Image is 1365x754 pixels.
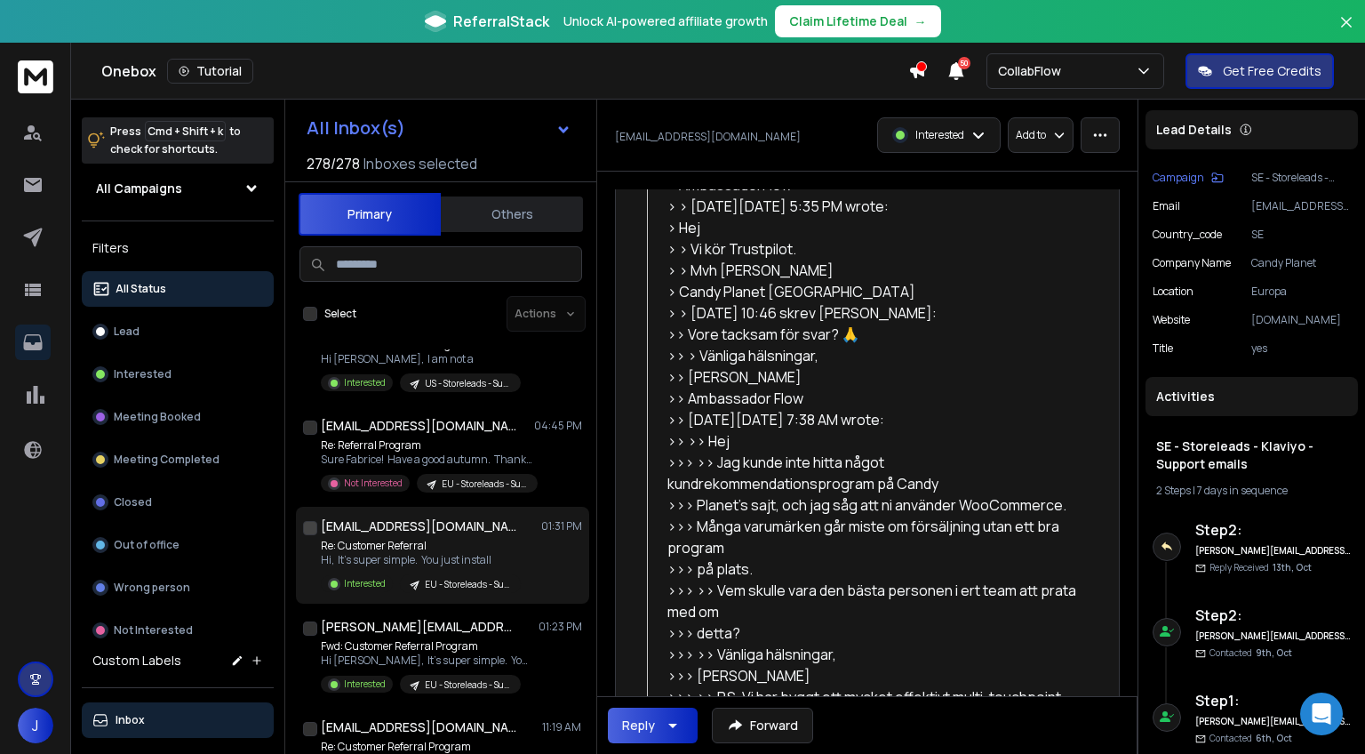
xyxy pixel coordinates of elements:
button: Get Free Credits [1185,53,1334,89]
p: Contacted [1209,646,1292,660]
span: → [914,12,927,30]
span: 7 days in sequence [1197,483,1288,498]
p: Add to [1016,128,1046,142]
h6: [PERSON_NAME][EMAIL_ADDRESS][DOMAIN_NAME] [1195,715,1351,728]
button: Meeting Booked [82,399,274,435]
button: All Inbox(s) [292,110,586,146]
h6: Step 2 : [1195,519,1351,541]
div: Onebox [101,59,908,84]
p: location [1153,285,1193,299]
p: SE [1251,228,1351,242]
p: Email [1153,199,1180,213]
p: Contacted [1209,732,1292,745]
button: Not Interested [82,613,274,648]
p: website [1153,313,1190,327]
button: Campaign [1153,171,1224,185]
p: SE - Storeleads - Klaviyo - Support emails [1251,171,1351,185]
p: Candy Planet [1251,256,1351,270]
button: Claim Lifetime Deal→ [775,5,941,37]
div: Activities [1145,377,1358,416]
p: Campaign [1153,171,1204,185]
p: country_code [1153,228,1222,242]
p: Meeting Completed [114,453,220,467]
p: Get Free Credits [1223,62,1321,80]
h3: Filters [82,236,274,261]
p: [EMAIL_ADDRESS][DOMAIN_NAME] [1251,199,1351,213]
div: Reply [622,717,655,734]
p: Hi [PERSON_NAME], It’s super simple. You just [321,654,534,668]
label: Select [324,307,356,321]
p: Re: Customer Referral [321,539,521,553]
p: Not Interested [344,477,403,490]
h1: [PERSON_NAME][EMAIL_ADDRESS][DOMAIN_NAME] [321,618,516,636]
p: EU - Storeleads - Support emails - CollabCenter [425,678,510,692]
p: Sure Fabrice! Have a good autumn. Thanks, [PERSON_NAME] [321,453,534,467]
button: Reply [608,708,698,743]
span: 2 Steps [1156,483,1191,498]
button: Lead [82,314,274,349]
button: Closed [82,485,274,520]
p: Europa [1251,285,1351,299]
div: | [1156,484,1347,498]
p: 04:45 PM [534,419,582,433]
p: CollabFlow [998,62,1068,80]
p: Interested [344,577,386,590]
span: 9th, Oct [1256,646,1292,659]
p: Inbox [116,713,145,727]
p: Interested [114,367,172,381]
p: Closed [114,495,152,509]
p: Interested [344,376,386,389]
h6: Step 1 : [1195,690,1351,711]
h1: All Campaigns [96,180,182,197]
span: 278 / 278 [307,153,360,174]
span: 50 [958,57,970,69]
p: US - Storeleads - Support emails - CollabCenter [425,377,510,390]
p: title [1153,341,1173,356]
button: J [18,708,53,743]
p: Company Name [1153,256,1231,270]
button: Out of office [82,527,274,563]
button: Meeting Completed [82,442,274,477]
p: [DOMAIN_NAME] [1251,313,1351,327]
h6: Step 2 : [1195,605,1351,626]
p: Lead [114,325,140,339]
p: Press to check for shortcuts. [110,123,241,158]
span: 13th, Oct [1273,561,1312,574]
p: Hi, It’s super simple. You just install [321,553,521,567]
h1: [EMAIL_ADDRESS][DOMAIN_NAME] [321,417,516,435]
span: 6th, Oct [1256,732,1292,744]
p: EU - Storeleads - Support emails - CollabCenter [442,477,527,491]
h3: Inboxes selected [363,153,477,174]
button: Forward [712,708,813,743]
h3: Custom Labels [92,652,181,670]
h1: All Inbox(s) [307,119,405,137]
h6: [PERSON_NAME][EMAIL_ADDRESS][DOMAIN_NAME] [1195,630,1351,643]
p: Re: Customer Referral Program [321,740,525,754]
button: Others [441,195,583,234]
button: Wrong person [82,570,274,606]
button: Tutorial [167,59,253,84]
p: Re: Referral Program [321,438,534,453]
p: 11:19 AM [542,720,582,734]
p: Meeting Booked [114,410,201,424]
button: All Campaigns [82,171,274,206]
p: yes [1251,341,1351,356]
p: 01:31 PM [541,519,582,533]
p: Reply Received [1209,561,1312,574]
p: 01:23 PM [539,620,582,634]
div: Open Intercom Messenger [1300,693,1343,735]
h6: [PERSON_NAME][EMAIL_ADDRESS][DOMAIN_NAME] [1195,544,1351,557]
p: Hi [PERSON_NAME], I am not a [321,352,521,366]
h1: [EMAIL_ADDRESS][DOMAIN_NAME] [321,517,516,535]
p: EU - Storeleads - Support emails - CollabCenter [425,578,510,591]
button: Close banner [1335,11,1358,53]
h1: [EMAIL_ADDRESS][DOMAIN_NAME] [321,718,516,736]
p: Interested [915,128,964,142]
p: Interested [344,678,386,691]
p: Fwd: Customer Referral Program [321,639,534,654]
button: Inbox [82,702,274,738]
button: All Status [82,271,274,307]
